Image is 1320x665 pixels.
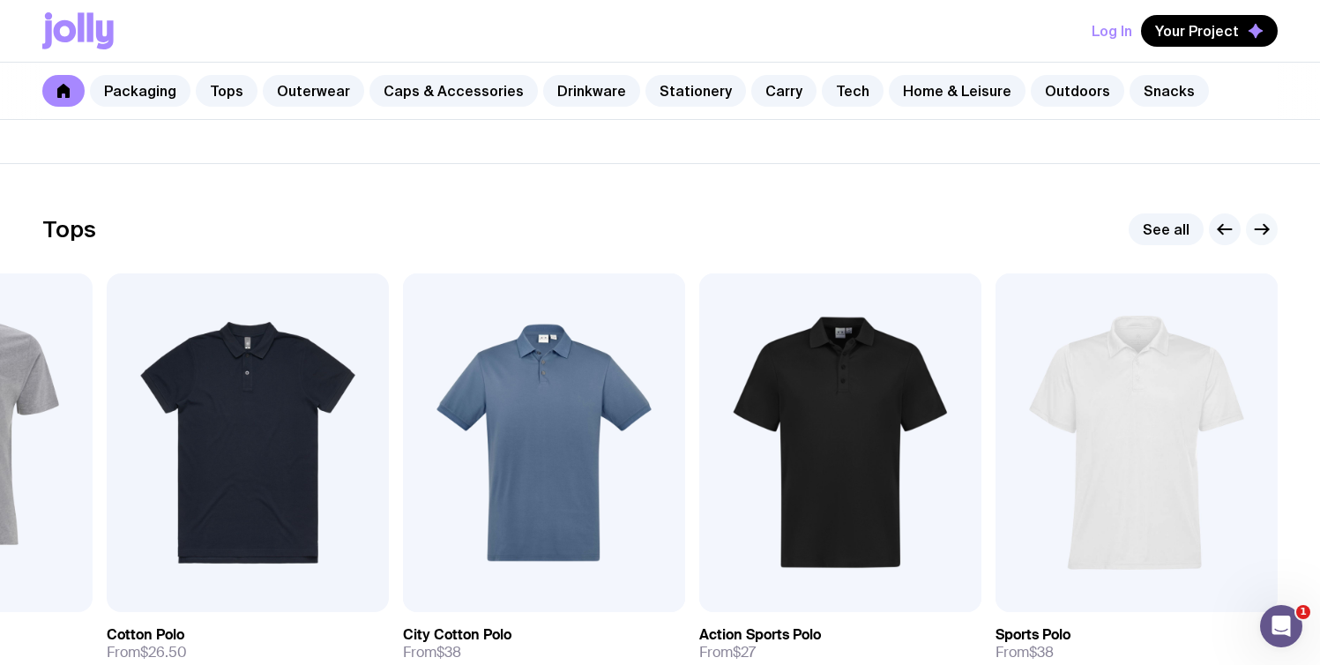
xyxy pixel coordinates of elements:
a: Home & Leisure [889,75,1025,107]
a: Drinkware [543,75,640,107]
a: Packaging [90,75,190,107]
a: See all [1129,213,1204,245]
span: Your Project [1155,22,1239,40]
span: From [403,644,461,661]
h3: Cotton Polo [107,626,184,644]
h3: City Cotton Polo [403,626,511,644]
a: Tech [822,75,884,107]
span: From [107,644,187,661]
span: 1 [1296,605,1310,619]
span: $38 [1029,643,1054,661]
iframe: Intercom live chat [1260,605,1302,647]
a: Outerwear [263,75,364,107]
span: From [699,644,756,661]
a: Caps & Accessories [369,75,538,107]
h2: Tops [42,216,96,243]
span: From [996,644,1054,661]
a: Stationery [645,75,746,107]
a: Carry [751,75,817,107]
button: Log In [1092,15,1132,47]
span: $27 [733,643,756,661]
h3: Action Sports Polo [699,626,821,644]
h3: Sports Polo [996,626,1070,644]
a: Tops [196,75,257,107]
a: Snacks [1130,75,1209,107]
a: Outdoors [1031,75,1124,107]
span: $26.50 [140,643,187,661]
span: $38 [436,643,461,661]
button: Your Project [1141,15,1278,47]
